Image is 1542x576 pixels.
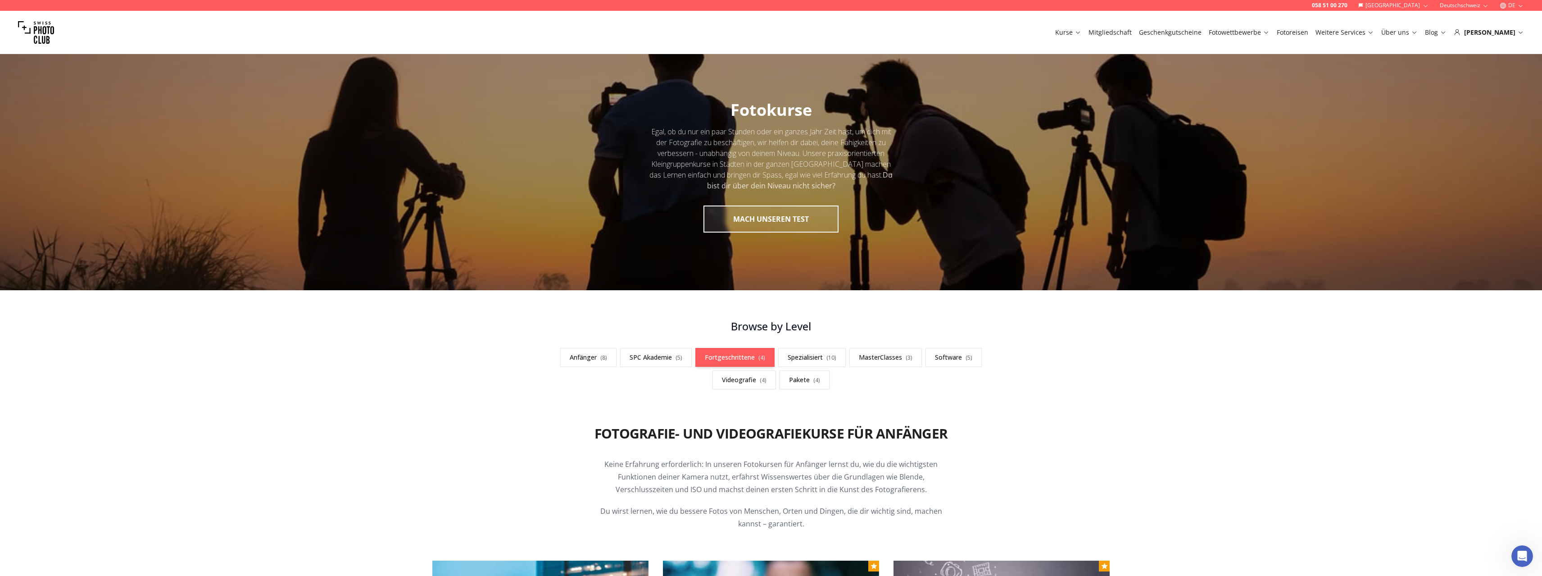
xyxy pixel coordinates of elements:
a: Software(5) [925,348,982,367]
a: Fotowettbewerbe [1209,28,1270,37]
div: Hi 😀 Schön, dass du uns besuchst. Stell' uns gerne jederzeit Fragen oder hinterlasse ein Feedback. [14,71,141,97]
span: • Vor 3W [93,114,122,120]
a: Fotoreisen [1277,28,1308,37]
span: ( 4 ) [760,376,766,384]
span: ( 4 ) [813,376,820,384]
img: Profile image for Jean-Baptiste [23,113,32,122]
span: ( 8 ) [600,354,607,361]
span: ( 4 ) [758,354,765,361]
p: Innerhalb von 2 Stunden [76,10,138,24]
span: Swiss Photo Club [36,114,93,120]
button: Weitere Services [1312,26,1378,39]
a: Über uns [1381,28,1418,37]
img: Profile image for Quim [26,7,40,21]
input: Enter your email [38,148,144,166]
button: go back [6,5,23,23]
img: Swiss photo club [18,14,54,50]
a: Kurse [1055,28,1081,37]
a: Pakete(4) [780,370,830,389]
div: Swiss Photo Club • Vor 3W [14,104,87,110]
button: Fotoreisen [1273,26,1312,39]
button: Mitgliedschaft [1085,26,1135,39]
a: Videografie(4) [712,370,776,389]
h2: Fotografie- und Videografiekurse für Anfänger [594,425,948,442]
img: Profile image for Osan [38,7,53,21]
div: Hi 😀 Schön, dass du uns besuchst. Stell' uns gerne jederzeit Fragen oder hinterlasse ein Feedback... [7,65,148,103]
a: Mitgliedschaft [1088,28,1132,37]
span: ( 5 ) [676,354,682,361]
button: Geschenkgutscheine [1135,26,1205,39]
button: MACH UNSEREN TEST [703,206,839,233]
p: Keine Erfahrung erforderlich: In unseren Fotokursen für Anfänger lernst du, wie du die wichtigste... [598,458,944,496]
a: Anfänger(8) [560,348,617,367]
div: Swiss Photo Club sagt… [7,65,173,192]
div: Schließen [158,5,174,22]
span: Fotokurse [730,99,812,121]
button: Blog [1421,26,1450,39]
a: Weitere Services [1315,28,1374,37]
a: 058 51 00 270 [1312,2,1347,9]
a: MasterClasses(3) [849,348,922,367]
a: Blog [1425,28,1447,37]
a: SPC Akademie(5) [620,348,692,367]
button: Fotowettbewerbe [1205,26,1273,39]
div: Email [38,137,162,146]
h3: Browse by Level [548,319,994,334]
h1: Swiss Photo Club [69,4,130,10]
a: Geschenkgutscheine [1139,28,1202,37]
span: ( 3 ) [906,354,912,361]
span: ( 10 ) [826,354,836,361]
img: Profile image for Quim [15,113,24,122]
a: Spezialisiert(10) [778,348,846,367]
iframe: Intercom live chat [1511,545,1533,567]
button: Home [141,5,158,23]
a: Fortgeschrittene(4) [695,348,775,367]
button: Über uns [1378,26,1421,39]
div: [PERSON_NAME] [1454,28,1524,37]
p: Du wirst lernen, wie du bessere Fotos von Menschen, Orten und Dingen, die dir wichtig sind, mache... [598,505,944,530]
img: Profile image for Osan [7,113,16,122]
span: ( 5 ) [966,354,972,361]
div: Egal, ob du nur ein paar Stunden oder ein ganzes Jahr Zeit hast, um dich mit der Fotografie zu be... [649,126,893,191]
img: Profile image for Jean-Baptiste [51,7,65,21]
button: Kurse [1052,26,1085,39]
button: Übermitteln [144,148,162,166]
